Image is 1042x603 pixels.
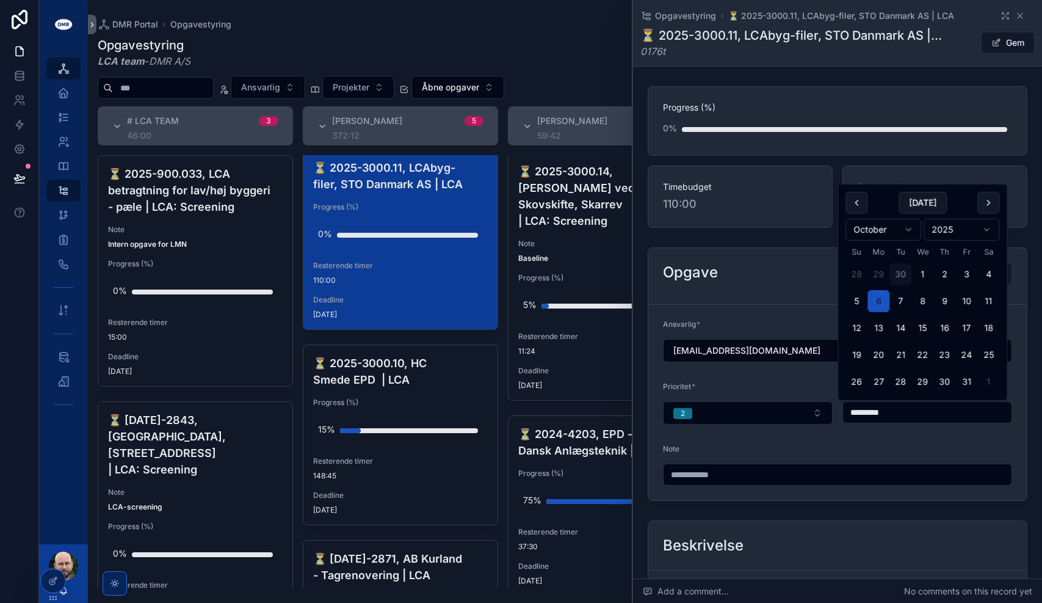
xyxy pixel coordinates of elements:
[518,254,548,263] strong: Baseline
[303,149,498,330] a: ⏳ 2025-3000.11, LCAbyg-filer, STO Danmark AS | LCAProgress (%)0%Resterende timer110:00Deadline[DATE]
[911,263,933,285] button: Wednesday, October 1st, 2025
[523,488,541,513] div: 75%
[845,290,867,312] button: Sunday, October 5th, 2025
[112,18,158,31] span: DMR Portal
[518,163,693,229] h4: ⏳ 2025-3000.14, [PERSON_NAME] ved Skovskifte, Skarrev | LCA: Screening
[889,263,911,285] button: Tuesday, September 30th, 2025
[332,115,402,127] span: [PERSON_NAME]
[933,246,955,258] th: Thursday
[313,398,488,407] span: Progress (%)
[108,318,283,327] span: Resterende timer
[98,155,293,387] a: ⏳ 2025-900.033, LCA betragtning for lav/høj byggeri - pæle | LCA: ScreeningNoteIntern opgave for ...
[889,371,911,393] button: Tuesday, October 28th, 2025
[899,192,947,214] button: [DATE]
[977,371,999,393] button: Saturday, November 1st, 2025
[127,131,278,141] div: 46:00
[663,116,677,141] div: 0%
[313,295,488,305] span: Deadline
[518,426,693,459] h4: ⏳ 2024-4203, EPD - Dansk Anlægsteknik | LCA
[98,55,145,67] em: LCA team
[663,263,718,282] h2: Opgave
[889,317,911,339] button: Tuesday, October 14th, 2025
[933,344,955,366] button: Thursday, October 23rd, 2025
[663,196,817,213] span: 110:00
[867,317,889,339] button: Monday, October 13th, 2025
[933,371,955,393] button: Thursday, October 30th, 2025
[911,317,933,339] button: Wednesday, October 15th, 2025
[322,76,394,99] button: Select Button
[955,263,977,285] button: Friday, October 3rd, 2025
[518,381,542,390] p: [DATE]
[673,345,820,357] span: [EMAIL_ADDRESS][DOMAIN_NAME]
[537,115,607,127] span: [PERSON_NAME]
[518,346,693,356] span: 11:24
[977,317,999,339] button: Saturday, October 18th, 2025
[332,131,483,141] div: 372:12
[537,131,689,141] div: 59:42
[663,181,817,193] span: Timebudget
[911,344,933,366] button: Wednesday, October 22nd, 2025
[313,310,337,320] p: [DATE]
[889,290,911,312] button: Tuesday, October 7th, 2025
[663,339,1012,362] button: Select Button
[867,344,889,366] button: Monday, October 20th, 2025
[911,246,933,258] th: Wednesday
[149,55,190,67] em: DMR A/S
[640,27,943,44] h1: ⏳ 2025-3000.11, LCAbyg-filer, STO Danmark AS | LCA
[955,344,977,366] button: Friday, October 24th, 2025
[472,116,476,126] div: 5
[108,412,283,478] h4: ⏳ [DATE]-2843, [GEOGRAPHIC_DATA], [STREET_ADDRESS] | LCA: Screening
[867,246,889,258] th: Monday
[98,54,190,68] span: -
[266,116,271,126] div: 3
[518,332,693,342] span: Resterende timer
[643,585,729,598] span: Add a comment...
[904,585,1032,598] span: No comments on this record yet
[655,10,716,22] span: Opgavestyring
[845,317,867,339] button: Sunday, October 12th, 2025
[523,293,537,317] div: 5%
[318,222,332,246] div: 0%
[663,401,833,425] button: Select Button
[231,76,305,99] button: Select Button
[955,317,977,339] button: Friday, October 17th, 2025
[955,371,977,393] button: Friday, October 31st, 2025
[845,246,999,393] table: October 2025
[518,366,693,376] span: Deadline
[977,263,999,285] button: Saturday, October 4th, 2025
[728,10,954,22] span: ⏳ 2025-3000.11, LCAbyg-filer, STO Danmark AS | LCA
[681,408,685,419] div: 2
[333,81,369,93] span: Projekter
[867,263,889,285] button: Monday, September 29th, 2025
[54,15,73,34] img: App logo
[422,81,479,93] span: Åbne opgaver
[313,276,488,285] span: 110:00
[108,502,162,511] strong: LCA-screening
[108,522,283,532] span: Progress (%)
[508,415,703,596] a: ⏳ 2024-4203, EPD - Dansk Anlægsteknik | LCAProgress (%)75%Resterende timer37:30Deadline[DATE]
[313,505,337,515] p: [DATE]
[108,166,283,215] h4: ⏳ 2025-900.033, LCA betragtning for lav/høj byggeri - pæle | LCA: Screening
[108,367,132,376] p: [DATE]
[663,444,679,453] span: Note
[313,159,488,192] h4: ⏳ 2025-3000.11, LCAbyg-filer, STO Danmark AS | LCA
[640,10,716,22] a: Opgavestyring
[845,344,867,366] button: Sunday, October 19th, 2025
[313,456,488,466] span: Resterende timer
[313,202,488,212] span: Progress (%)
[911,371,933,393] button: Wednesday, October 29th, 2025
[518,273,693,283] span: Progress (%)
[663,536,744,555] h2: Beskrivelse
[411,76,504,99] button: Select Button
[313,261,488,271] span: Resterende timer
[933,263,955,285] button: Thursday, October 2nd, 2025
[98,37,190,54] h1: Opgavestyring
[867,290,889,312] button: Monday, October 6th, 2025, selected
[889,344,911,366] button: Tuesday, October 21st, 2025
[313,355,488,388] h4: ⏳ 2025-3000.10, HC Smede EPD | LCA
[663,382,691,391] span: Prioritet
[977,290,999,312] button: Saturday, October 11th, 2025
[518,527,693,537] span: Resterende timer
[663,101,1012,114] span: Progress (%)
[127,115,179,127] span: # LCA team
